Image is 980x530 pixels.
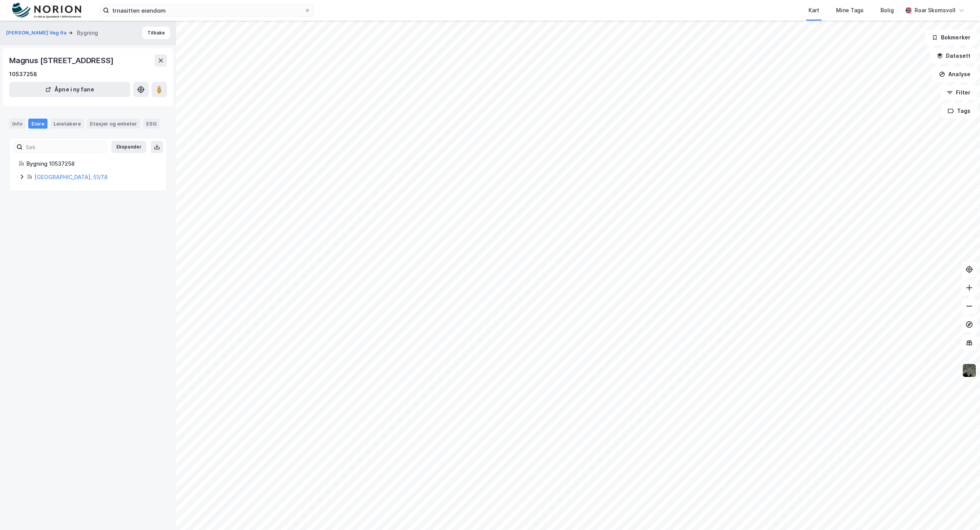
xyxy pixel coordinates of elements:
[930,48,977,64] button: Datasett
[9,54,115,67] div: Magnus [STREET_ADDRESS]
[90,120,137,127] div: Etasjer og enheter
[925,30,977,45] button: Bokmerker
[28,119,47,129] div: Eiere
[142,27,170,39] button: Tilbake
[9,70,37,79] div: 10537258
[77,28,98,38] div: Bygning
[26,159,157,168] div: Bygning 10537258
[962,363,977,378] img: 9k=
[942,493,980,530] iframe: Chat Widget
[915,6,955,15] div: Roar Skomsvoll
[880,6,894,15] div: Bolig
[941,103,977,119] button: Tags
[23,141,106,153] input: Søk
[12,3,81,18] img: norion-logo.80e7a08dc31c2e691866.png
[34,174,108,180] a: [GEOGRAPHIC_DATA], 51/78
[6,29,68,37] button: [PERSON_NAME] Veg 6a
[933,67,977,82] button: Analyse
[51,119,84,129] div: Leietakere
[808,6,819,15] div: Kart
[143,119,160,129] div: ESG
[940,85,977,100] button: Filter
[109,5,304,16] input: Søk på adresse, matrikkel, gårdeiere, leietakere eller personer
[9,119,25,129] div: Info
[111,141,146,153] button: Ekspander
[9,82,130,97] button: Åpne i ny fane
[836,6,864,15] div: Mine Tags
